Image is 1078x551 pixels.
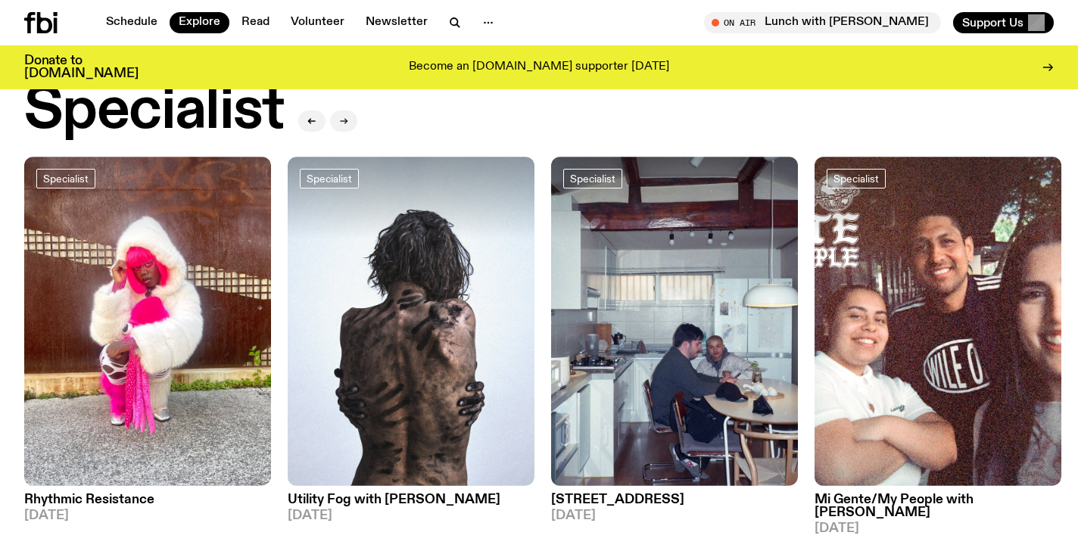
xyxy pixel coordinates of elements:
button: On AirLunch with [PERSON_NAME] [704,12,941,33]
span: Specialist [307,173,352,184]
a: Specialist [300,169,359,188]
a: Schedule [97,12,167,33]
h3: Mi Gente/My People with [PERSON_NAME] [815,493,1061,519]
a: Specialist [563,169,622,188]
span: [DATE] [24,509,271,522]
img: Cover of Leese's album Δ [288,157,534,486]
a: Newsletter [357,12,437,33]
a: Volunteer [282,12,354,33]
a: Specialist [36,169,95,188]
h3: Donate to [DOMAIN_NAME] [24,54,139,80]
span: Tune in live [721,17,933,28]
span: Specialist [833,173,879,184]
a: Mi Gente/My People with [PERSON_NAME][DATE] [815,486,1061,535]
h2: Specialist [24,82,283,140]
span: Specialist [570,173,615,184]
a: Read [232,12,279,33]
img: Pat sits at a dining table with his profile facing the camera. Rhea sits to his left facing the c... [551,157,798,486]
h3: Rhythmic Resistance [24,493,271,506]
img: Attu crouches on gravel in front of a brown wall. They are wearing a white fur coat with a hood, ... [24,157,271,486]
button: Support Us [953,12,1054,33]
span: [DATE] [815,522,1061,535]
span: [DATE] [288,509,534,522]
a: [STREET_ADDRESS][DATE] [551,486,798,522]
a: Rhythmic Resistance[DATE] [24,486,271,522]
span: Specialist [43,173,89,184]
h3: [STREET_ADDRESS] [551,493,798,506]
h3: Utility Fog with [PERSON_NAME] [288,493,534,506]
a: Explore [170,12,229,33]
p: Become an [DOMAIN_NAME] supporter [DATE] [409,61,669,74]
span: Support Us [962,16,1023,30]
span: [DATE] [551,509,798,522]
a: Specialist [827,169,886,188]
a: Utility Fog with [PERSON_NAME][DATE] [288,486,534,522]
